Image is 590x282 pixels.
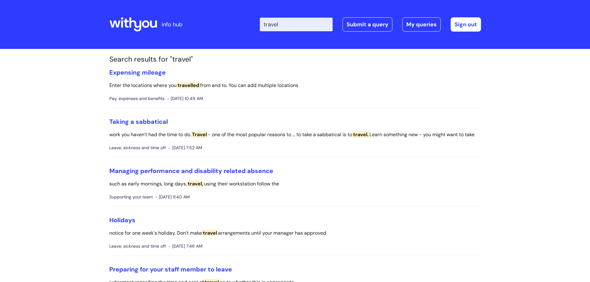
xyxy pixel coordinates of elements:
a: My queries [402,17,441,32]
a: Taking a sabbatical [109,118,168,126]
p: info hub [162,20,182,29]
span: Leave, sickness and time off [109,144,166,152]
p: such as early mornings, long days, using their workstation follow the [109,180,481,189]
span: [DATE] 11:40 AM [156,193,190,201]
span: travel [202,230,218,236]
h1: Search results for "travel" [109,55,481,64]
a: Holidays [109,216,135,224]
span: [DATE] 10:49 AM [168,95,203,102]
span: [DATE] 7:48 AM [169,242,203,250]
span: Pay, expenses and benefits [109,95,164,102]
a: Expensing mileage [109,68,166,76]
p: work you haven’t had the time to do. - one of the most popular reasons to ... to take a sabbatica... [109,130,481,139]
input: Search [260,18,333,31]
p: Enter the locations where you from and to. You can add multiple locations [109,81,481,90]
span: Travel [191,131,208,138]
a: Sign out [451,17,481,32]
span: Supporting your team [109,193,153,201]
span: [DATE] 7:52 AM [169,144,202,152]
p: notice for one week's holiday. Don’t make arrangements until your manager has approved [109,229,481,238]
a: Submit a query [343,17,392,32]
a: Preparing for your staff member to leave [109,265,232,273]
span: travel, [187,180,204,187]
span: travel. [352,131,369,138]
span: travelled [177,82,200,89]
div: | - [260,17,481,32]
a: Managing performance and disability related absence [109,167,273,175]
span: Leave, sickness and time off [109,242,166,250]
